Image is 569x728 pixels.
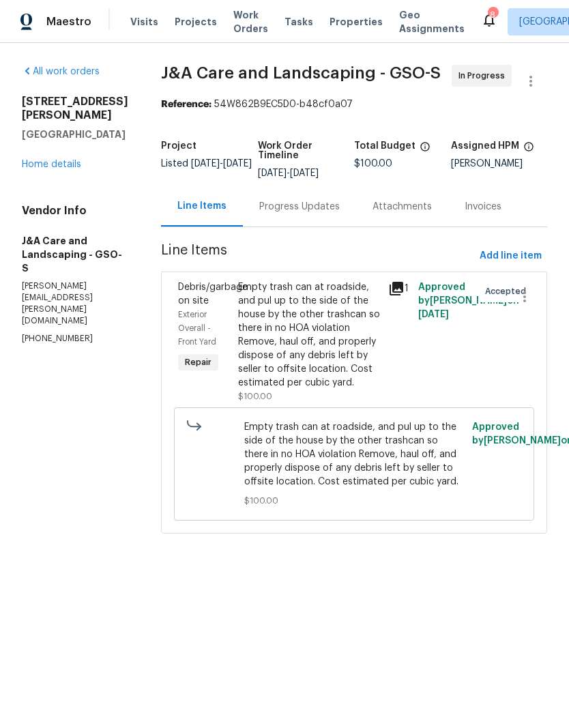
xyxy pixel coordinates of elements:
[22,160,81,169] a: Home details
[420,141,431,159] span: The total cost of line items that have been proposed by Opendoor. This sum includes line items th...
[179,355,217,369] span: Repair
[175,15,217,29] span: Projects
[290,169,319,178] span: [DATE]
[161,65,441,81] span: J&A Care and Landscaping - GSO-S
[130,15,158,29] span: Visits
[22,204,128,218] h4: Vendor Info
[451,159,548,169] div: [PERSON_NAME]
[223,159,252,169] span: [DATE]
[238,392,272,401] span: $100.00
[485,285,531,298] span: Accepted
[373,200,432,214] div: Attachments
[354,141,415,151] h5: Total Budget
[480,248,542,265] span: Add line item
[488,8,497,22] div: 8
[161,244,474,269] span: Line Items
[233,8,268,35] span: Work Orders
[474,244,547,269] button: Add line item
[258,169,319,178] span: -
[451,141,519,151] h5: Assigned HPM
[465,200,501,214] div: Invoices
[399,8,465,35] span: Geo Assignments
[418,282,519,319] span: Approved by [PERSON_NAME] on
[161,159,252,169] span: Listed
[22,280,128,327] p: [PERSON_NAME][EMAIL_ADDRESS][PERSON_NAME][DOMAIN_NAME]
[22,95,128,122] h2: [STREET_ADDRESS][PERSON_NAME]
[259,200,340,214] div: Progress Updates
[22,67,100,76] a: All work orders
[258,169,287,178] span: [DATE]
[191,159,220,169] span: [DATE]
[161,100,211,109] b: Reference:
[22,333,128,345] p: [PHONE_NUMBER]
[191,159,252,169] span: -
[178,310,216,346] span: Exterior Overall - Front Yard
[22,234,128,275] h5: J&A Care and Landscaping - GSO-S
[388,280,410,297] div: 1
[244,420,465,489] span: Empty trash can at roadside, and pul up to the side of the house by the other trashcan so there i...
[354,159,392,169] span: $100.00
[244,494,465,508] span: $100.00
[258,141,355,160] h5: Work Order Timeline
[161,98,547,111] div: 54W862B9EC5D0-b48cf0a07
[161,141,196,151] h5: Project
[458,69,510,83] span: In Progress
[330,15,383,29] span: Properties
[284,17,313,27] span: Tasks
[418,310,449,319] span: [DATE]
[22,128,128,141] h5: [GEOGRAPHIC_DATA]
[177,199,227,213] div: Line Items
[238,280,380,390] div: Empty trash can at roadside, and pul up to the side of the house by the other trashcan so there i...
[523,141,534,159] span: The hpm assigned to this work order.
[178,282,248,306] span: Debris/garbage on site
[46,15,91,29] span: Maestro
